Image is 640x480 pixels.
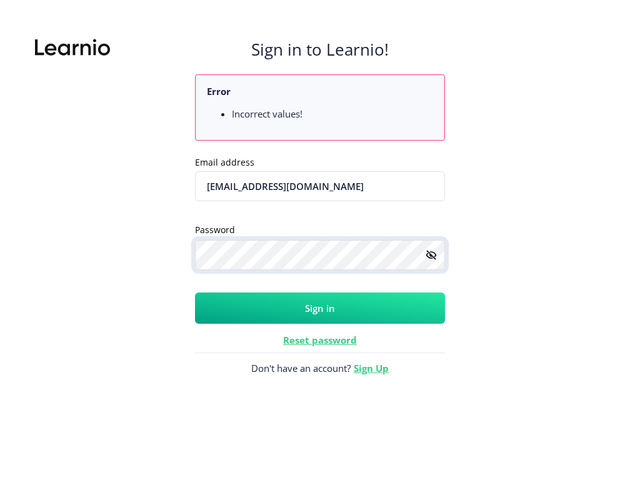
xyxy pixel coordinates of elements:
b: Error [207,85,231,97]
input: Enter Email [195,171,445,201]
li: Incorrect values! [232,107,433,120]
a: Sign Up [354,362,389,374]
button: Sign in [195,292,445,324]
a: Reset password [283,334,357,346]
span: Don't have an account? [195,352,445,384]
label: Email address [195,156,254,169]
h4: Sign in to Learnio! [251,39,389,59]
label: Password [195,224,235,236]
img: Learnio.svg [35,35,110,60]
